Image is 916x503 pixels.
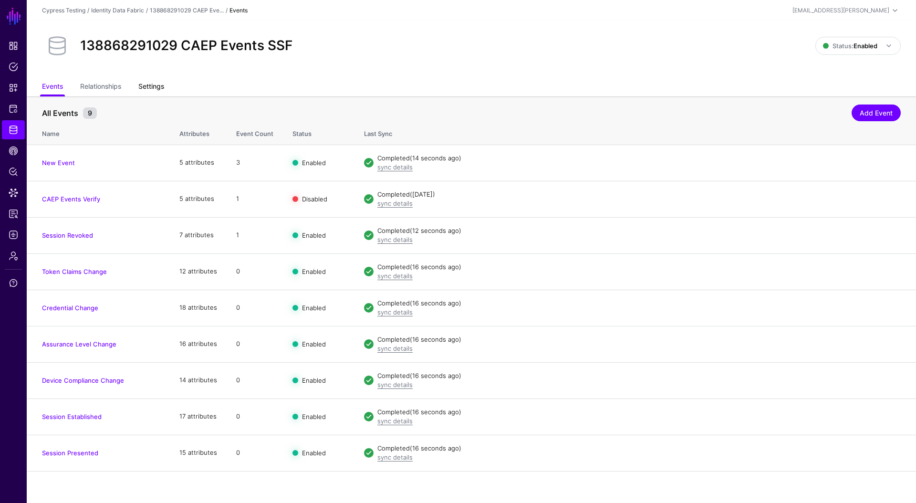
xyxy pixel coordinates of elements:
[40,107,81,119] span: All Events
[377,154,901,163] div: Completed (14 seconds ago)
[302,413,326,420] span: Enabled
[302,340,326,348] span: Enabled
[9,83,18,93] span: Snippets
[170,435,227,471] td: 15 attributes
[283,120,354,145] th: Status
[170,326,227,362] td: 16 attributes
[302,268,326,275] span: Enabled
[377,226,901,236] div: Completed (12 seconds ago)
[6,6,22,27] a: SGNL
[170,217,227,253] td: 7 attributes
[2,141,25,160] a: CAEP Hub
[227,290,283,326] td: 0
[9,209,18,219] span: Reports
[83,107,97,119] small: 9
[80,38,292,54] h2: 138868291029 CAEP Events SSF
[377,299,901,308] div: Completed (16 seconds ago)
[42,195,100,203] a: CAEP Events Verify
[2,204,25,223] a: Reports
[42,377,124,384] a: Device Compliance Change
[42,78,63,96] a: Events
[144,6,150,15] div: /
[138,78,164,96] a: Settings
[170,290,227,326] td: 18 attributes
[227,435,283,471] td: 0
[227,181,283,217] td: 1
[377,345,413,352] a: sync details
[9,278,18,288] span: Support
[9,104,18,114] span: Protected Systems
[42,449,98,457] a: Session Presented
[2,99,25,118] a: Protected Systems
[2,36,25,55] a: Dashboard
[302,231,326,239] span: Enabled
[170,181,227,217] td: 5 attributes
[227,120,283,145] th: Event Count
[9,62,18,72] span: Policies
[9,251,18,261] span: Admin
[80,78,121,96] a: Relationships
[377,272,413,280] a: sync details
[9,167,18,177] span: Policy Lens
[227,398,283,435] td: 0
[227,362,283,398] td: 0
[9,125,18,135] span: Identity Data Fabric
[377,408,901,417] div: Completed (16 seconds ago)
[377,262,901,272] div: Completed (16 seconds ago)
[377,335,901,345] div: Completed (16 seconds ago)
[302,159,326,167] span: Enabled
[42,413,102,420] a: Session Established
[85,6,91,15] div: /
[354,120,916,145] th: Last Sync
[377,190,901,199] div: Completed ([DATE])
[377,236,413,243] a: sync details
[823,42,877,50] span: Status:
[302,377,326,384] span: Enabled
[9,146,18,156] span: CAEP Hub
[170,253,227,290] td: 12 attributes
[377,417,413,425] a: sync details
[377,308,413,316] a: sync details
[227,217,283,253] td: 1
[377,163,413,171] a: sync details
[377,371,901,381] div: Completed (16 seconds ago)
[2,183,25,202] a: Data Lens
[9,41,18,51] span: Dashboard
[42,231,93,239] a: Session Revoked
[224,6,229,15] div: /
[27,120,170,145] th: Name
[854,42,877,50] strong: Enabled
[852,105,901,121] a: Add Event
[170,398,227,435] td: 17 attributes
[377,453,413,461] a: sync details
[2,78,25,97] a: Snippets
[2,120,25,139] a: Identity Data Fabric
[42,7,85,14] a: Cypress Testing
[2,162,25,181] a: Policy Lens
[302,195,327,203] span: Disabled
[42,268,107,275] a: Token Claims Change
[2,225,25,244] a: Logs
[42,340,116,348] a: Assurance Level Change
[150,7,224,14] a: 138868291029 CAEP Eve...
[42,159,75,167] a: New Event
[2,57,25,76] a: Policies
[2,246,25,265] a: Admin
[229,7,248,14] strong: Events
[227,145,283,181] td: 3
[302,449,326,457] span: Enabled
[377,444,901,453] div: Completed (16 seconds ago)
[377,199,413,207] a: sync details
[227,253,283,290] td: 0
[170,362,227,398] td: 14 attributes
[170,145,227,181] td: 5 attributes
[792,6,889,15] div: [EMAIL_ADDRESS][PERSON_NAME]
[9,188,18,198] span: Data Lens
[302,304,326,312] span: Enabled
[170,120,227,145] th: Attributes
[377,381,413,388] a: sync details
[91,7,144,14] a: Identity Data Fabric
[42,304,98,312] a: Credential Change
[9,230,18,240] span: Logs
[227,326,283,362] td: 0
